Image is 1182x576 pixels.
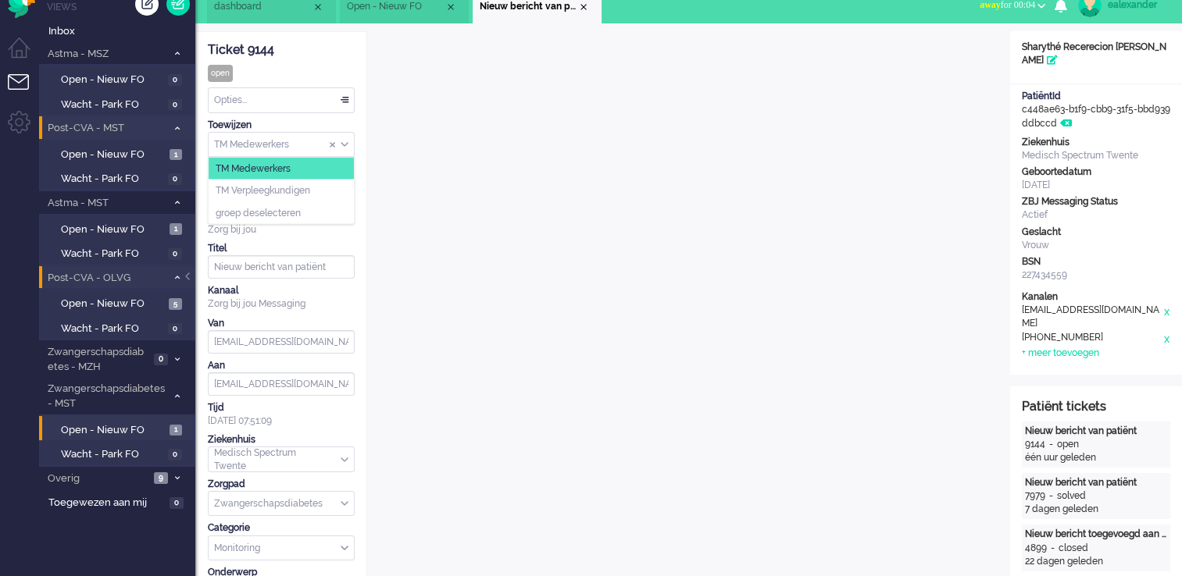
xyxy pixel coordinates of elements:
div: Zorg bij jou Messaging [208,297,355,311]
div: Tijd [208,401,355,414]
span: 0 [168,449,182,460]
span: 0 [168,323,182,335]
span: 0 [168,248,182,260]
li: TM Verpleegkundigen [209,180,354,202]
span: Astma - MST [45,196,166,211]
span: 9 [154,472,168,484]
div: één uur geleden [1025,451,1167,464]
div: 9144 [1025,438,1045,451]
span: Post-CVA - OLVG [45,271,166,286]
span: Open - Nieuw FO [61,73,164,87]
span: 0 [168,99,182,111]
span: 0 [170,497,184,509]
span: Open - Nieuw FO [61,423,166,438]
div: [DATE] [1022,179,1170,192]
div: - [1045,438,1057,451]
a: Toegewezen aan mij 0 [45,493,195,510]
div: Categorie [208,521,355,535]
span: 1 [170,425,182,436]
div: Kanalen [1022,290,1170,304]
a: Wacht - Park FO 0 [45,169,194,187]
span: Wacht - Park FO [61,447,164,462]
div: solved [1057,489,1086,503]
div: Aan [208,359,355,372]
div: Close tab [445,1,457,13]
div: c448ae63-b1f9-cbb9-31f5-bbd939ddbccd [1010,90,1182,130]
div: Nieuw bericht van patiënt [1025,476,1167,489]
span: 1 [170,149,182,161]
div: x [1162,331,1170,347]
div: Ticket 9144 [208,41,355,59]
div: - [1047,542,1059,555]
div: [EMAIL_ADDRESS][DOMAIN_NAME] [1022,304,1162,330]
li: Admin menu [8,111,43,146]
div: open [1057,438,1079,451]
a: Open - Nieuw FO 5 [45,294,194,311]
div: Assign Group [208,132,355,158]
span: TM Verpleegkundigen [216,184,310,197]
span: 1 [170,223,182,235]
a: Inbox [45,22,195,39]
div: Zorg bij jou [208,223,355,236]
div: Vrouw [1022,239,1170,252]
div: 7979 [1025,489,1045,503]
li: Tickets menu [8,74,43,109]
li: groep deselecteren [209,201,354,224]
a: Open - Nieuw FO 0 [45,70,194,87]
div: Geboortedatum [1022,165,1170,179]
span: groep deselecteren [216,206,301,219]
a: Wacht - Park FO 0 [45,445,194,462]
span: 0 [168,74,182,86]
li: TM Medewerkers [209,157,354,180]
div: closed [1059,542,1088,555]
li: Dashboard menu [8,37,43,73]
div: PatiëntId [1022,90,1170,103]
span: 0 [168,173,182,185]
div: Ziekenhuis [1022,136,1170,149]
span: Open - Nieuw FO [61,297,165,311]
div: open [208,65,233,82]
div: Actief [1022,208,1170,222]
div: Zorgpad [208,478,355,491]
span: Wacht - Park FO [61,322,164,336]
span: Open - Nieuw FO [61,148,166,162]
div: Kanaal [208,284,355,297]
div: [DATE] 07:51:09 [208,401,355,428]
div: Patiënt tickets [1022,398,1170,416]
div: Nieuw bericht van patiënt [1025,425,1167,438]
div: Sharythé Recerecion [PERSON_NAME] [1010,41,1182,67]
div: [PHONE_NUMBER] [1022,331,1162,347]
span: Wacht - Park FO [61,98,164,112]
a: Wacht - Park FO 0 [45,319,194,336]
div: 227434559 [1022,268,1170,282]
div: Titel [208,242,355,255]
a: Wacht - Park FO 0 [45,95,194,112]
div: 7 dagen geleden [1025,503,1167,516]
div: x [1162,304,1170,330]
div: - [1045,489,1057,503]
span: Overig [45,471,149,486]
span: Astma - MSZ [45,47,166,62]
div: Nieuw bericht toegevoegd aan gesprek [1025,528,1167,541]
span: Toegewezen aan mij [48,496,165,510]
div: Geslacht [1022,226,1170,239]
div: 22 dagen geleden [1025,555,1167,568]
body: Rich Text Area. Press ALT-0 for help. [6,6,615,34]
span: Zwangerschapsdiabetes - MST [45,382,166,411]
div: + meer toevoegen [1022,347,1099,360]
div: Ziekenhuis [208,433,355,446]
span: Wacht - Park FO [61,172,164,187]
div: Medisch Spectrum Twente [1022,149,1170,162]
a: Open - Nieuw FO 1 [45,220,194,237]
a: Open - Nieuw FO 1 [45,145,194,162]
div: ZBJ Messaging Status [1022,195,1170,208]
div: Close tab [577,1,590,13]
span: Zwangerschapsdiabetes - MZH [45,345,149,374]
span: Inbox [48,24,195,39]
span: 0 [154,354,168,365]
span: 5 [169,298,182,310]
span: Open - Nieuw FO [61,222,166,237]
div: Van [208,317,355,330]
span: Wacht - Park FO [61,247,164,261]
div: Close tab [312,1,324,13]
